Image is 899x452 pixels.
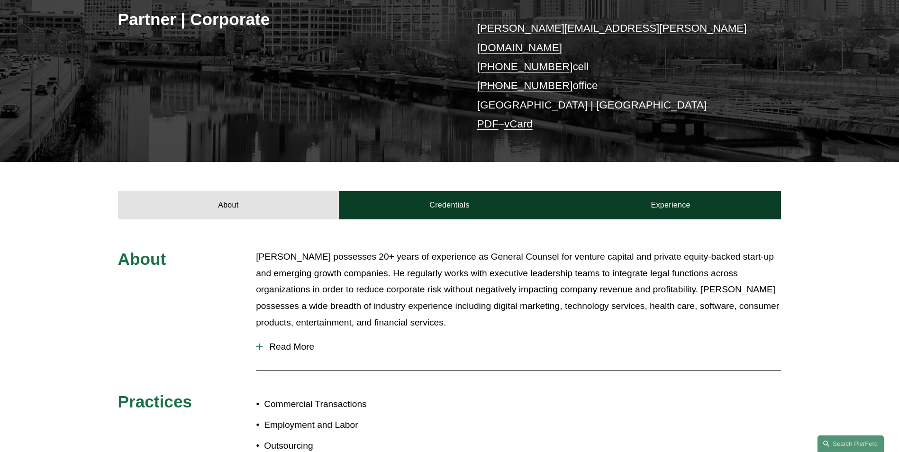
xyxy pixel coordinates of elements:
p: Employment and Labor [264,417,449,434]
a: Experience [560,191,781,219]
a: About [118,191,339,219]
span: Practices [118,392,192,411]
a: PDF [477,118,499,130]
a: [PERSON_NAME][EMAIL_ADDRESS][PERSON_NAME][DOMAIN_NAME] [477,22,747,53]
span: Read More [263,342,781,352]
p: [PERSON_NAME] possesses 20+ years of experience as General Counsel for venture capital and privat... [256,249,781,331]
a: [PHONE_NUMBER] [477,61,573,72]
a: [PHONE_NUMBER] [477,80,573,91]
p: cell office [GEOGRAPHIC_DATA] | [GEOGRAPHIC_DATA] – [477,19,754,134]
button: Read More [256,334,781,359]
a: Search this site [817,435,884,452]
a: vCard [504,118,533,130]
span: About [118,250,166,268]
h3: Partner | Corporate [118,9,450,30]
p: Commercial Transactions [264,396,449,413]
a: Credentials [339,191,560,219]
